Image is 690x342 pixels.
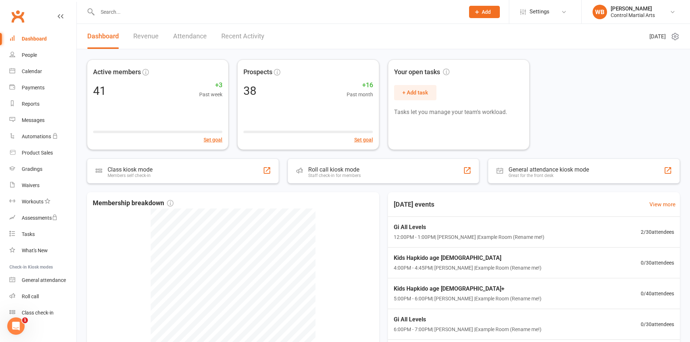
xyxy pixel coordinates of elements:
[593,5,607,19] div: WB
[9,161,76,177] a: Gradings
[9,242,76,259] a: What's New
[394,315,541,324] span: Gi All Levels
[394,325,541,333] span: 6:00PM - 7:00PM | [PERSON_NAME] | Example Room (Rename me!)
[87,24,119,49] a: Dashboard
[22,101,39,107] div: Reports
[394,295,541,303] span: 5:00PM - 6:00PM | [PERSON_NAME] | Example Room (Rename me!)
[22,294,39,299] div: Roll call
[133,24,159,49] a: Revenue
[9,272,76,288] a: General attendance kiosk mode
[641,320,674,328] span: 0 / 30 attendees
[93,67,141,77] span: Active members
[22,277,66,283] div: General attendance
[95,7,460,17] input: Search...
[22,182,39,188] div: Waivers
[611,5,655,12] div: [PERSON_NAME]
[243,85,256,97] div: 38
[308,166,361,173] div: Roll call kiosk mode
[347,80,373,90] span: +16
[221,24,264,49] a: Recent Activity
[347,90,373,98] span: Past month
[9,305,76,321] a: Class kiosk mode
[9,63,76,80] a: Calendar
[9,96,76,112] a: Reports
[9,112,76,128] a: Messages
[22,199,43,204] div: Workouts
[22,215,58,221] div: Assessments
[22,52,37,58] div: People
[22,310,54,316] div: Class check-in
[9,288,76,305] a: Roll call
[108,166,152,173] div: Class kiosk mode
[649,200,676,209] a: View more
[108,173,152,178] div: Members self check-in
[93,198,173,208] span: Membership breakdown
[199,80,222,90] span: +3
[394,253,541,263] span: Kids Hapkido age [DEMOGRAPHIC_DATA]
[243,67,272,77] span: Prospects
[530,4,549,20] span: Settings
[9,47,76,63] a: People
[394,284,541,294] span: Kids Hapkido age [DEMOGRAPHIC_DATA]+
[22,231,35,237] div: Tasks
[9,226,76,242] a: Tasks
[509,166,589,173] div: General attendance kiosk mode
[22,85,45,90] div: Payments
[22,166,42,172] div: Gradings
[204,136,222,144] button: Set goal
[394,264,541,272] span: 4:00PM - 4:45PM | [PERSON_NAME] | Example Room (Rename me!)
[22,317,28,323] span: 1
[9,128,76,145] a: Automations
[173,24,207,49] a: Attendance
[394,85,436,100] button: + Add task
[22,68,42,74] div: Calendar
[9,31,76,47] a: Dashboard
[394,233,544,241] span: 12:00PM - 1:00PM | [PERSON_NAME] | Example Room (Rename me!)
[649,32,666,41] span: [DATE]
[9,80,76,96] a: Payments
[469,6,500,18] button: Add
[22,134,51,139] div: Automations
[199,90,222,98] span: Past week
[308,173,361,178] div: Staff check-in for members
[641,259,674,267] span: 0 / 30 attendees
[9,194,76,210] a: Workouts
[482,9,491,15] span: Add
[354,136,373,144] button: Set goal
[611,12,655,18] div: Control Martial Arts
[22,117,45,123] div: Messages
[9,145,76,161] a: Product Sales
[9,7,27,25] a: Clubworx
[641,228,674,236] span: 2 / 30 attendees
[394,67,449,77] span: Your open tasks
[22,248,48,253] div: What's New
[22,36,47,42] div: Dashboard
[509,173,589,178] div: Great for the front desk
[7,317,25,335] iframe: Intercom live chat
[93,85,106,97] div: 41
[394,107,523,117] p: Tasks let you manage your team's workload.
[641,290,674,297] span: 0 / 40 attendees
[9,177,76,194] a: Waivers
[9,210,76,226] a: Assessments
[388,198,440,211] h3: [DATE] events
[394,223,544,232] span: Gi All Levels
[22,150,53,156] div: Product Sales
